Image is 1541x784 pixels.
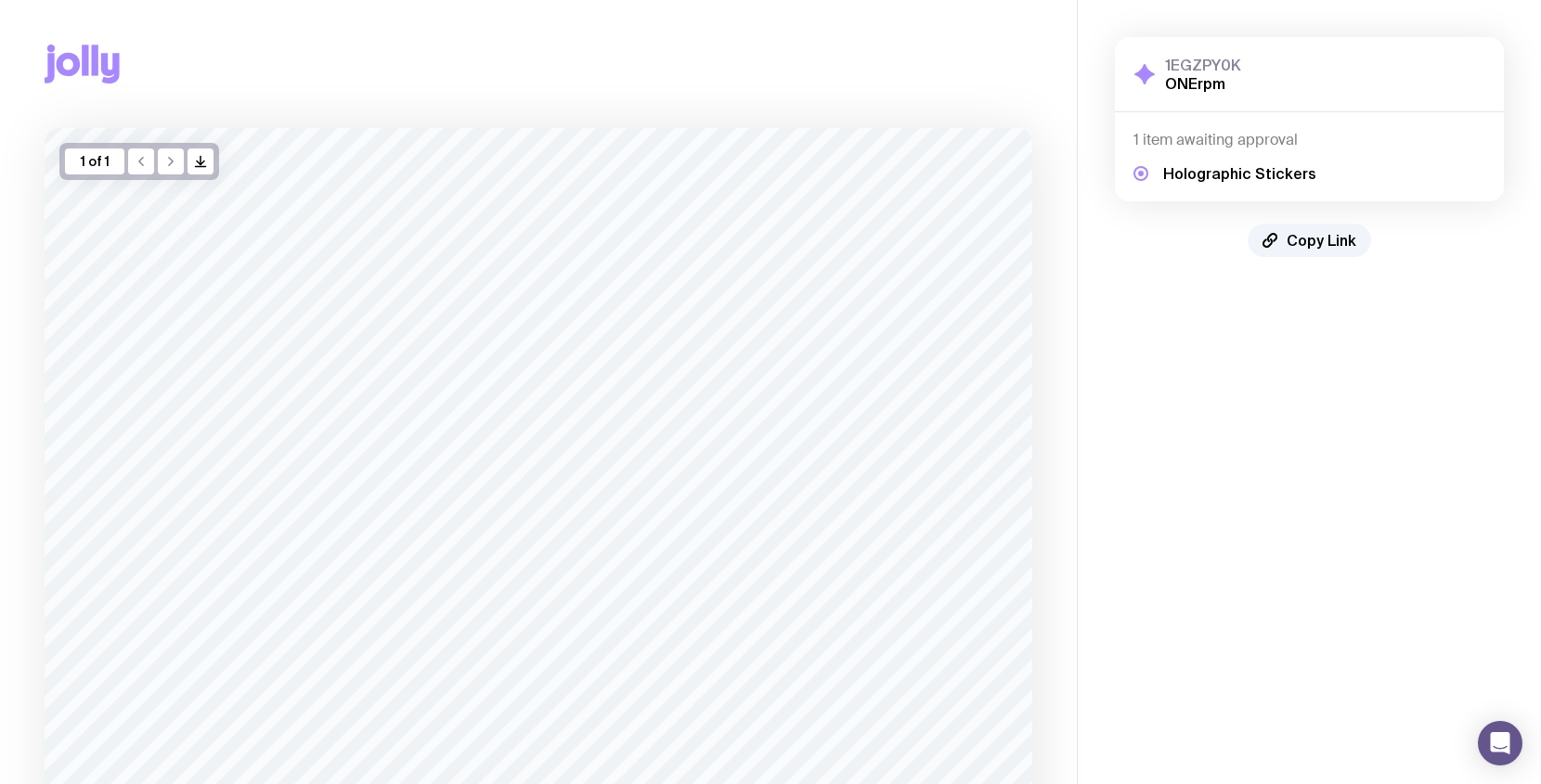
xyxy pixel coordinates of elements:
[1165,74,1241,93] h2: ONErpm
[1478,721,1522,765] div: Open Intercom Messenger
[1133,131,1485,149] h4: 1 item awaiting approval
[1165,56,1241,74] h3: 1EGZPY0K
[1287,231,1356,250] span: Copy Link
[188,148,214,174] button: />/>
[1163,164,1316,183] h5: Holographic Stickers
[1248,224,1371,257] button: Copy Link
[196,157,206,167] g: /> />
[65,148,124,174] div: 1 of 1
